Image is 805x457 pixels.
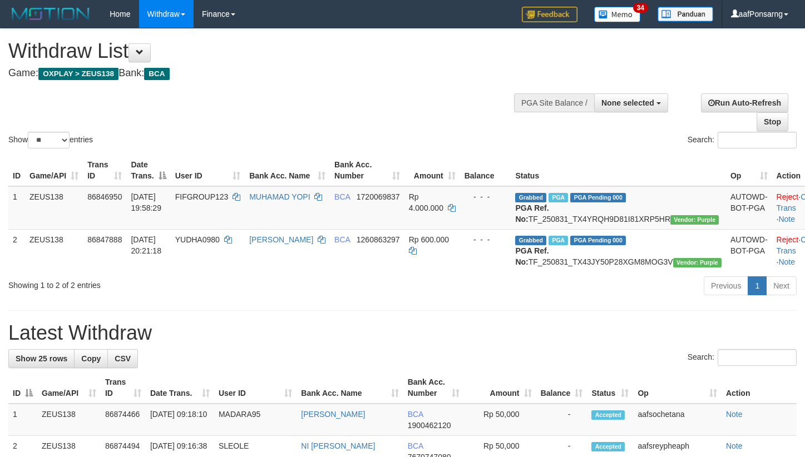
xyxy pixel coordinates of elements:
[515,193,546,202] span: Grabbed
[83,155,126,186] th: Trans ID: activate to sort column ascending
[8,322,797,344] h1: Latest Withdraw
[718,132,797,148] input: Search:
[38,68,118,80] span: OXPLAY > ZEUS138
[146,372,214,404] th: Date Trans.: activate to sort column ascending
[670,215,719,225] span: Vendor URL: https://trx4.1velocity.biz
[74,349,108,368] a: Copy
[144,68,169,80] span: BCA
[726,186,772,230] td: AUTOWD-BOT-PGA
[8,68,526,79] h4: Game: Bank:
[37,372,101,404] th: Game/API: activate to sort column ascending
[16,354,67,363] span: Show 25 rows
[301,441,375,450] a: NI [PERSON_NAME]
[633,404,721,436] td: aafsochetana
[101,404,146,436] td: 86874466
[8,349,75,368] a: Show 25 rows
[777,192,799,201] a: Reject
[688,349,797,366] label: Search:
[766,276,797,295] a: Next
[146,404,214,436] td: [DATE] 09:18:10
[511,186,726,230] td: TF_250831_TX4YRQH9D81I81XRP5HR
[131,192,161,212] span: [DATE] 19:58:29
[460,155,511,186] th: Balance
[107,349,138,368] a: CSV
[87,192,122,201] span: 86846950
[633,372,721,404] th: Op: activate to sort column ascending
[704,276,748,295] a: Previous
[297,372,403,404] th: Bank Acc. Name: activate to sort column ascending
[175,192,229,201] span: FIFGROUP123
[28,132,70,148] select: Showentries
[748,276,767,295] a: 1
[658,7,713,22] img: panduan.png
[126,155,170,186] th: Date Trans.: activate to sort column descending
[722,372,797,404] th: Action
[171,155,245,186] th: User ID: activate to sort column ascending
[8,6,93,22] img: MOTION_logo.png
[403,372,465,404] th: Bank Acc. Number: activate to sort column ascending
[673,258,722,267] span: Vendor URL: https://trx4.1velocity.biz
[511,229,726,272] td: TF_250831_TX43JY50P28XGM8MOG3V
[514,93,594,112] div: PGA Site Balance /
[408,421,451,430] span: Copy 1900462120 to clipboard
[214,372,297,404] th: User ID: activate to sort column ascending
[570,193,626,202] span: PGA Pending
[522,7,577,22] img: Feedback.jpg
[334,235,350,244] span: BCA
[549,236,568,245] span: Marked by aafnoeunsreypich
[409,192,443,212] span: Rp 4.000.000
[175,235,220,244] span: YUDHA0980
[594,93,668,112] button: None selected
[464,404,536,436] td: Rp 50,000
[245,155,330,186] th: Bank Acc. Name: activate to sort column ascending
[591,410,625,420] span: Accepted
[404,155,460,186] th: Amount: activate to sort column ascending
[464,372,536,404] th: Amount: activate to sort column ascending
[357,235,400,244] span: Copy 1260863297 to clipboard
[688,132,797,148] label: Search:
[8,229,25,272] td: 2
[214,404,297,436] td: MADARA95
[330,155,404,186] th: Bank Acc. Number: activate to sort column ascending
[81,354,101,363] span: Copy
[8,40,526,62] h1: Withdraw List
[8,404,37,436] td: 1
[301,410,365,419] a: [PERSON_NAME]
[591,442,625,451] span: Accepted
[778,257,795,266] a: Note
[701,93,788,112] a: Run Auto-Refresh
[408,410,423,419] span: BCA
[334,192,350,201] span: BCA
[515,203,549,223] b: PGA Ref. No:
[25,229,83,272] td: ZEUS138
[536,372,587,404] th: Balance: activate to sort column ascending
[8,275,327,291] div: Showing 1 to 2 of 2 entries
[465,191,507,202] div: - - -
[777,235,799,244] a: Reject
[25,155,83,186] th: Game/API: activate to sort column ascending
[249,235,313,244] a: [PERSON_NAME]
[115,354,131,363] span: CSV
[633,3,648,13] span: 34
[8,372,37,404] th: ID: activate to sort column descending
[549,193,568,202] span: Marked by aafnoeunsreypich
[408,441,423,450] span: BCA
[409,235,449,244] span: Rp 600.000
[726,441,743,450] a: Note
[87,235,122,244] span: 86847888
[465,234,507,245] div: - - -
[726,155,772,186] th: Op: activate to sort column ascending
[757,112,788,131] a: Stop
[8,155,25,186] th: ID
[726,229,772,272] td: AUTOWD-BOT-PGA
[778,215,795,223] a: Note
[8,132,93,148] label: Show entries
[249,192,310,201] a: MUHAMAD YOPI
[515,236,546,245] span: Grabbed
[25,186,83,230] td: ZEUS138
[8,186,25,230] td: 1
[536,404,587,436] td: -
[37,404,101,436] td: ZEUS138
[587,372,633,404] th: Status: activate to sort column ascending
[101,372,146,404] th: Trans ID: activate to sort column ascending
